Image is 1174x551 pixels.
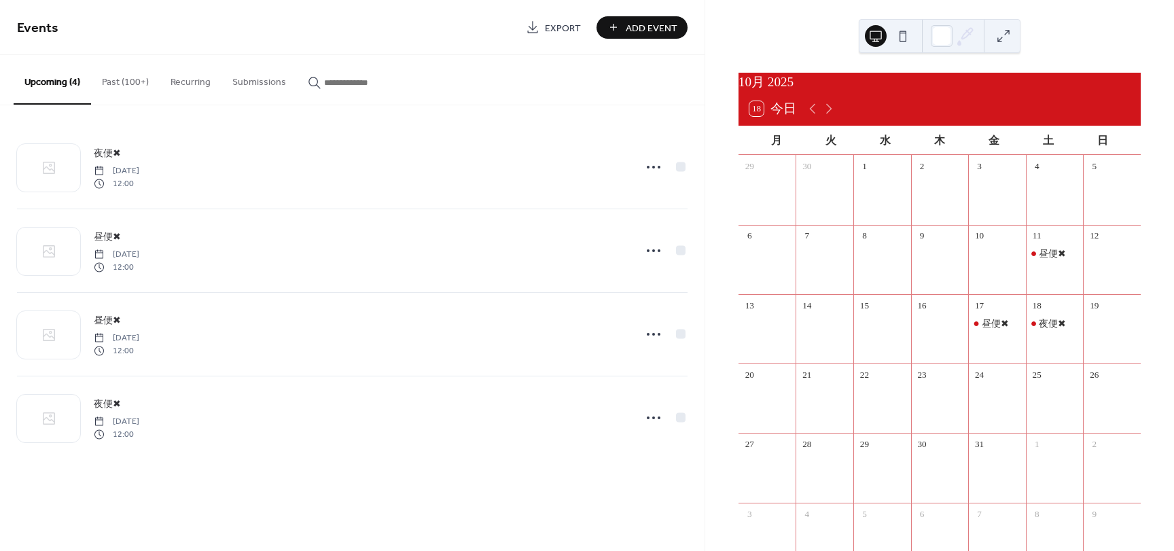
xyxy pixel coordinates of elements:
div: 昼便✖ [968,317,1026,330]
div: 20 [743,369,755,381]
span: Export [545,21,581,35]
div: 13 [743,299,755,311]
div: 30 [801,160,813,172]
a: Export [516,16,591,39]
div: 火 [804,126,858,155]
button: Submissions [221,55,297,103]
div: 31 [973,438,985,450]
div: 9 [916,230,928,242]
span: 昼便✖ [94,314,121,328]
div: 16 [916,299,928,311]
span: [DATE] [94,332,139,344]
div: 29 [743,160,755,172]
div: 木 [912,126,967,155]
div: 1 [1031,438,1043,450]
a: 昼便✖ [94,313,121,328]
span: [DATE] [94,165,139,177]
span: 12:00 [94,344,139,357]
button: Past (100+) [91,55,160,103]
div: 1 [858,160,870,172]
div: 6 [743,230,755,242]
button: 18今日 [745,98,802,120]
div: 6 [916,508,928,520]
div: 7 [973,508,985,520]
div: 月 [749,126,804,155]
div: 29 [858,438,870,450]
span: 12:00 [94,261,139,273]
div: 25 [1031,369,1043,381]
div: 19 [1088,299,1101,311]
div: 10月 2025 [739,73,1141,92]
div: 22 [858,369,870,381]
div: 27 [743,438,755,450]
div: 8 [858,230,870,242]
div: 3 [743,508,755,520]
span: 12:00 [94,177,139,190]
button: Recurring [160,55,221,103]
div: 土 [1021,126,1075,155]
div: 15 [858,299,870,311]
div: 12 [1088,230,1101,242]
span: 12:00 [94,428,139,440]
div: 21 [801,369,813,381]
div: 4 [1031,160,1043,172]
span: Events [17,15,58,41]
a: 夜便✖ [94,145,121,161]
div: 昼便✖ [1026,247,1084,260]
div: 24 [973,369,985,381]
span: 夜便✖ [94,147,121,161]
div: 7 [801,230,813,242]
div: 18 [1031,299,1043,311]
div: 17 [973,299,985,311]
span: Add Event [626,21,677,35]
div: 4 [801,508,813,520]
div: 26 [1088,369,1101,381]
div: 昼便✖ [1039,247,1066,260]
div: 30 [916,438,928,450]
button: Upcoming (4) [14,55,91,105]
div: 夜便✖ [1039,317,1066,330]
button: Add Event [597,16,688,39]
div: 5 [1088,160,1101,172]
div: 金 [967,126,1021,155]
a: 夜便✖ [94,396,121,412]
div: 夜便✖ [1026,317,1084,330]
div: 23 [916,369,928,381]
div: 3 [973,160,985,172]
div: 14 [801,299,813,311]
div: 9 [1088,508,1101,520]
span: [DATE] [94,416,139,428]
div: 2 [916,160,928,172]
span: 昼便✖ [94,230,121,245]
span: 夜便✖ [94,397,121,412]
div: 28 [801,438,813,450]
a: 昼便✖ [94,229,121,245]
div: 日 [1075,126,1130,155]
span: [DATE] [94,249,139,261]
div: 11 [1031,230,1043,242]
div: 8 [1031,508,1043,520]
div: 5 [858,508,870,520]
div: 10 [973,230,985,242]
div: 水 [858,126,912,155]
div: 昼便✖ [982,317,1009,330]
div: 2 [1088,438,1101,450]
